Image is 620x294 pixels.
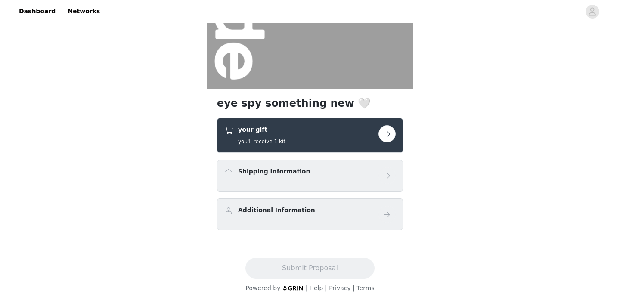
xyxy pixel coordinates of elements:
[217,118,403,153] div: your gift
[245,258,374,279] button: Submit Proposal
[356,285,374,291] a: Terms
[238,138,285,145] h5: you'll receive 1 kit
[306,285,308,291] span: |
[238,167,310,176] h4: Shipping Information
[329,285,351,291] a: Privacy
[62,2,105,21] a: Networks
[325,285,327,291] span: |
[217,160,403,192] div: Shipping Information
[588,5,596,19] div: avatar
[310,285,323,291] a: Help
[238,206,315,215] h4: Additional Information
[14,2,61,21] a: Dashboard
[238,125,285,134] h4: your gift
[353,285,355,291] span: |
[217,96,403,111] h1: eye spy something new 🤍
[282,285,304,291] img: logo
[245,285,280,291] span: Powered by
[217,198,403,230] div: Additional Information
